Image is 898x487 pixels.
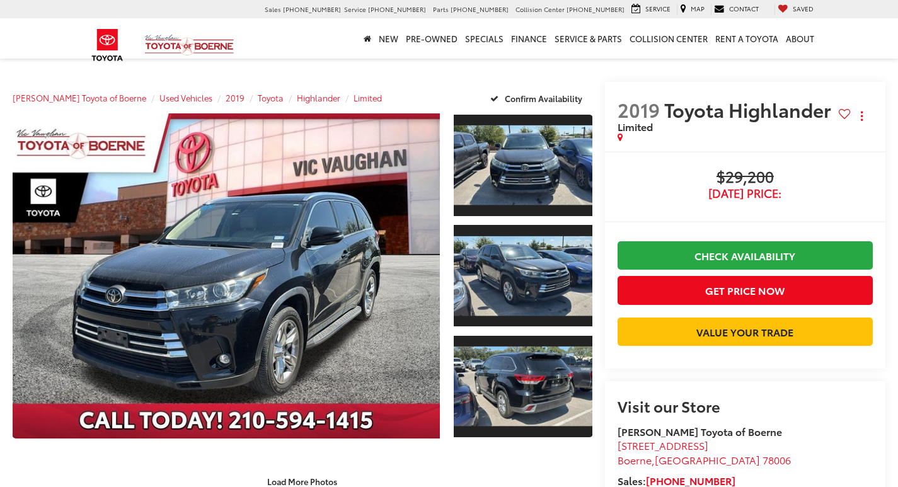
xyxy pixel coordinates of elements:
span: [PHONE_NUMBER] [451,4,509,14]
span: Boerne [618,452,652,467]
span: 78006 [763,452,791,467]
a: Highlander [297,92,340,103]
a: Home [360,18,375,59]
button: Get Price Now [618,276,873,304]
a: Used Vehicles [159,92,212,103]
img: Toyota [84,25,131,66]
a: Service & Parts: Opens in a new tab [551,18,626,59]
img: 2019 Toyota Highlander Limited [452,125,594,205]
a: Toyota [258,92,284,103]
a: Pre-Owned [402,18,461,59]
a: Specials [461,18,507,59]
img: 2019 Toyota Highlander Limited [8,112,444,439]
button: Actions [851,105,873,127]
a: Collision Center [626,18,711,59]
a: Expand Photo 1 [454,113,592,217]
a: Contact [711,4,762,15]
span: [DATE] Price: [618,187,873,200]
span: [GEOGRAPHIC_DATA] [655,452,760,467]
span: Confirm Availability [505,93,582,104]
a: Rent a Toyota [711,18,782,59]
strong: [PERSON_NAME] Toyota of Boerne [618,424,782,438]
img: Vic Vaughan Toyota of Boerne [144,34,234,56]
a: Value Your Trade [618,318,873,346]
a: My Saved Vehicles [774,4,817,15]
a: [STREET_ADDRESS] Boerne,[GEOGRAPHIC_DATA] 78006 [618,438,791,467]
span: $29,200 [618,168,873,187]
button: Confirm Availability [483,87,592,109]
span: Parts [433,4,449,14]
span: [PHONE_NUMBER] [368,4,426,14]
span: Saved [793,4,814,13]
span: Service [645,4,671,13]
img: 2019 Toyota Highlander Limited [452,347,594,426]
img: 2019 Toyota Highlander Limited [452,236,594,316]
a: Check Availability [618,241,873,270]
span: [PHONE_NUMBER] [567,4,625,14]
span: [PHONE_NUMBER] [283,4,341,14]
span: Sales [265,4,281,14]
a: Finance [507,18,551,59]
a: [PERSON_NAME] Toyota of Boerne [13,92,146,103]
span: Toyota Highlander [664,96,836,123]
span: Collision Center [515,4,565,14]
span: [STREET_ADDRESS] [618,438,708,452]
a: Map [677,4,708,15]
a: Limited [354,92,382,103]
a: New [375,18,402,59]
a: Service [628,4,674,15]
a: About [782,18,818,59]
span: Service [344,4,366,14]
span: dropdown dots [861,111,863,121]
h2: Visit our Store [618,398,873,414]
a: Expand Photo 0 [13,113,440,438]
a: Expand Photo 2 [454,224,592,328]
span: Map [691,4,705,13]
span: Contact [729,4,759,13]
a: Expand Photo 3 [454,335,592,438]
span: Limited [618,119,653,134]
a: 2019 [226,92,245,103]
span: 2019 [618,96,660,123]
span: , [618,452,791,467]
